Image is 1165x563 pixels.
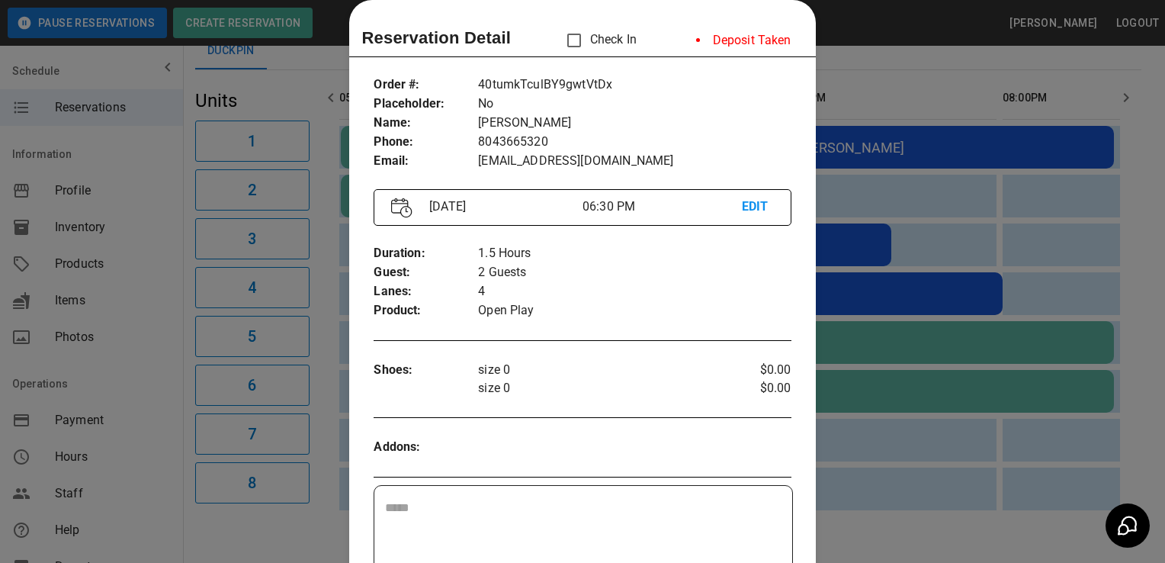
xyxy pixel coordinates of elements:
p: Order # : [374,76,478,95]
p: Shoes : [374,361,478,380]
p: size 0 [478,361,721,379]
p: $0.00 [721,361,791,379]
img: Vector [391,198,412,218]
p: 1.5 Hours [478,244,791,263]
p: 8043665320 [478,133,791,152]
p: No [478,95,791,114]
p: Placeholder : [374,95,478,114]
li: Deposit Taken [684,25,804,56]
p: Addons : [374,438,478,457]
p: Product : [374,301,478,320]
p: Check In [558,24,637,56]
p: Name : [374,114,478,133]
p: Reservation Detail [361,25,511,50]
p: Open Play [478,301,791,320]
p: [EMAIL_ADDRESS][DOMAIN_NAME] [478,152,791,171]
p: size 0 [478,379,721,397]
p: Duration : [374,244,478,263]
p: EDIT [742,198,774,217]
p: Phone : [374,133,478,152]
p: Guest : [374,263,478,282]
p: 06:30 PM [582,198,742,216]
p: 40tumkTculBY9gwtVtDx [478,76,791,95]
p: 2 Guests [478,263,791,282]
p: $0.00 [721,379,791,397]
p: Email : [374,152,478,171]
p: [DATE] [423,198,582,216]
p: 4 [478,282,791,301]
p: Lanes : [374,282,478,301]
p: [PERSON_NAME] [478,114,791,133]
